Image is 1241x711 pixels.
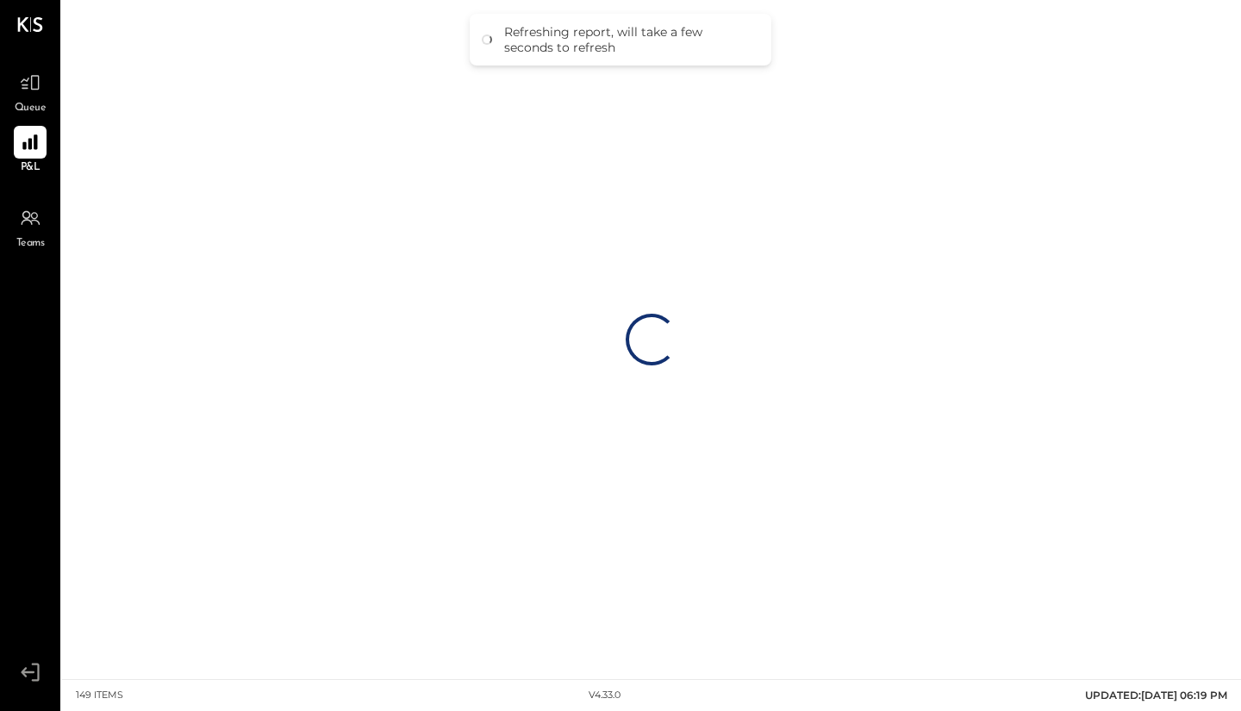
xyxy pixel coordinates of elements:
a: P&L [1,126,59,176]
span: P&L [21,160,41,176]
div: 149 items [76,689,123,702]
div: v 4.33.0 [589,689,620,702]
span: UPDATED: [DATE] 06:19 PM [1085,689,1227,702]
div: Refreshing report, will take a few seconds to refresh [504,24,754,55]
span: Queue [15,101,47,116]
a: Queue [1,66,59,116]
a: Teams [1,202,59,252]
span: Teams [16,236,45,252]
